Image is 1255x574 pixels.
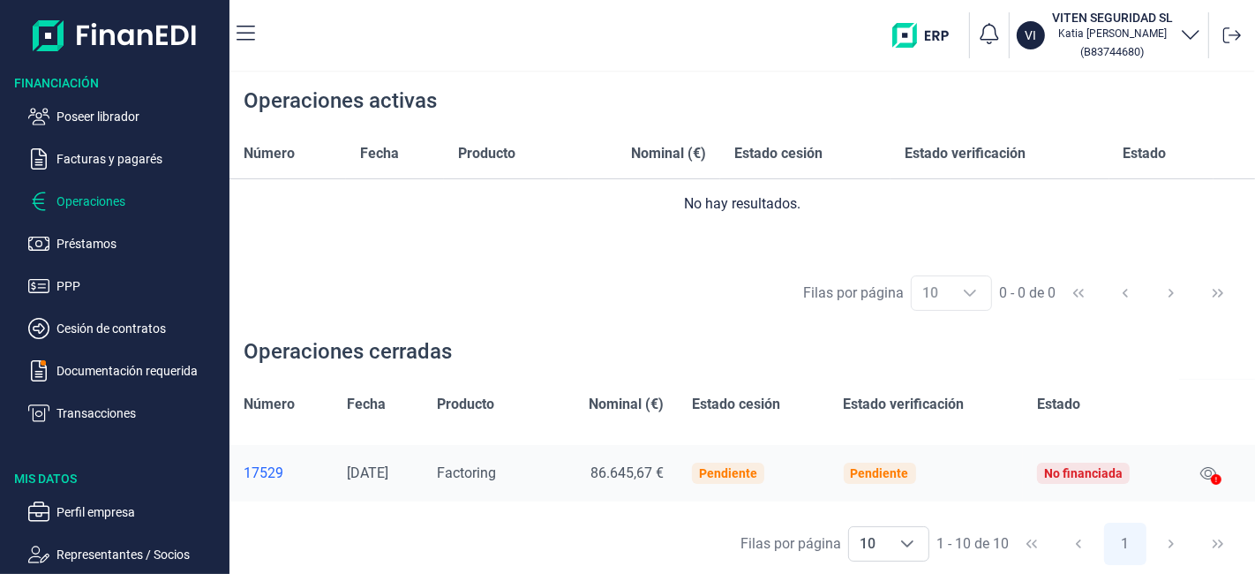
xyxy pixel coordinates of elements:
[905,143,1026,164] span: Estado verificación
[1011,523,1053,565] button: First Page
[360,143,399,164] span: Fecha
[886,527,928,561] div: Choose
[699,466,757,480] div: Pendiente
[1026,26,1037,44] p: VI
[849,527,886,561] span: 10
[28,233,222,254] button: Préstamos
[28,106,222,127] button: Poseer librador
[437,394,494,415] span: Producto
[734,143,823,164] span: Estado cesión
[244,464,319,482] a: 17529
[1044,466,1123,480] div: No financiada
[244,337,452,366] div: Operaciones cerradas
[33,14,198,57] img: Logo de aplicación
[851,466,909,480] div: Pendiente
[28,191,222,212] button: Operaciones
[347,464,409,482] div: [DATE]
[1052,26,1173,41] p: Katia [PERSON_NAME]
[692,394,780,415] span: Estado cesión
[244,193,1241,215] div: No hay resultados.
[590,464,664,481] span: 86.645,67 €
[844,394,965,415] span: Estado verificación
[56,106,222,127] p: Poseer librador
[56,318,222,339] p: Cesión de contratos
[1037,394,1080,415] span: Estado
[244,143,295,164] span: Número
[1017,9,1201,62] button: VIVITEN SEGURIDAD SLKatia [PERSON_NAME](B83744680)
[949,276,991,310] div: Choose
[28,544,222,565] button: Representantes / Socios
[1104,523,1146,565] button: Page 1
[458,143,515,164] span: Producto
[999,286,1056,300] span: 0 - 0 de 0
[892,23,962,48] img: erp
[56,276,222,297] p: PPP
[56,148,222,170] p: Facturas y pagarés
[28,403,222,424] button: Transacciones
[589,394,664,415] span: Nominal (€)
[56,191,222,212] p: Operaciones
[1081,45,1145,58] small: Copiar cif
[1104,272,1146,314] button: Previous Page
[56,502,222,523] p: Perfil empresa
[56,403,222,424] p: Transacciones
[28,360,222,381] button: Documentación requerida
[244,87,437,115] div: Operaciones activas
[28,502,222,523] button: Perfil empresa
[56,233,222,254] p: Préstamos
[1123,143,1167,164] span: Estado
[347,394,386,415] span: Fecha
[631,143,706,164] span: Nominal (€)
[28,318,222,339] button: Cesión de contratos
[56,360,222,381] p: Documentación requerida
[1197,272,1239,314] button: Last Page
[28,276,222,297] button: PPP
[740,533,841,555] div: Filas por página
[936,537,1009,551] span: 1 - 10 de 10
[1150,523,1192,565] button: Next Page
[437,464,496,481] span: Factoring
[1150,272,1192,314] button: Next Page
[56,544,222,565] p: Representantes / Socios
[803,283,904,304] div: Filas por página
[1057,272,1100,314] button: First Page
[1057,523,1100,565] button: Previous Page
[1052,9,1173,26] h3: VITEN SEGURIDAD SL
[244,394,295,415] span: Número
[1197,523,1239,565] button: Last Page
[28,148,222,170] button: Facturas y pagarés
